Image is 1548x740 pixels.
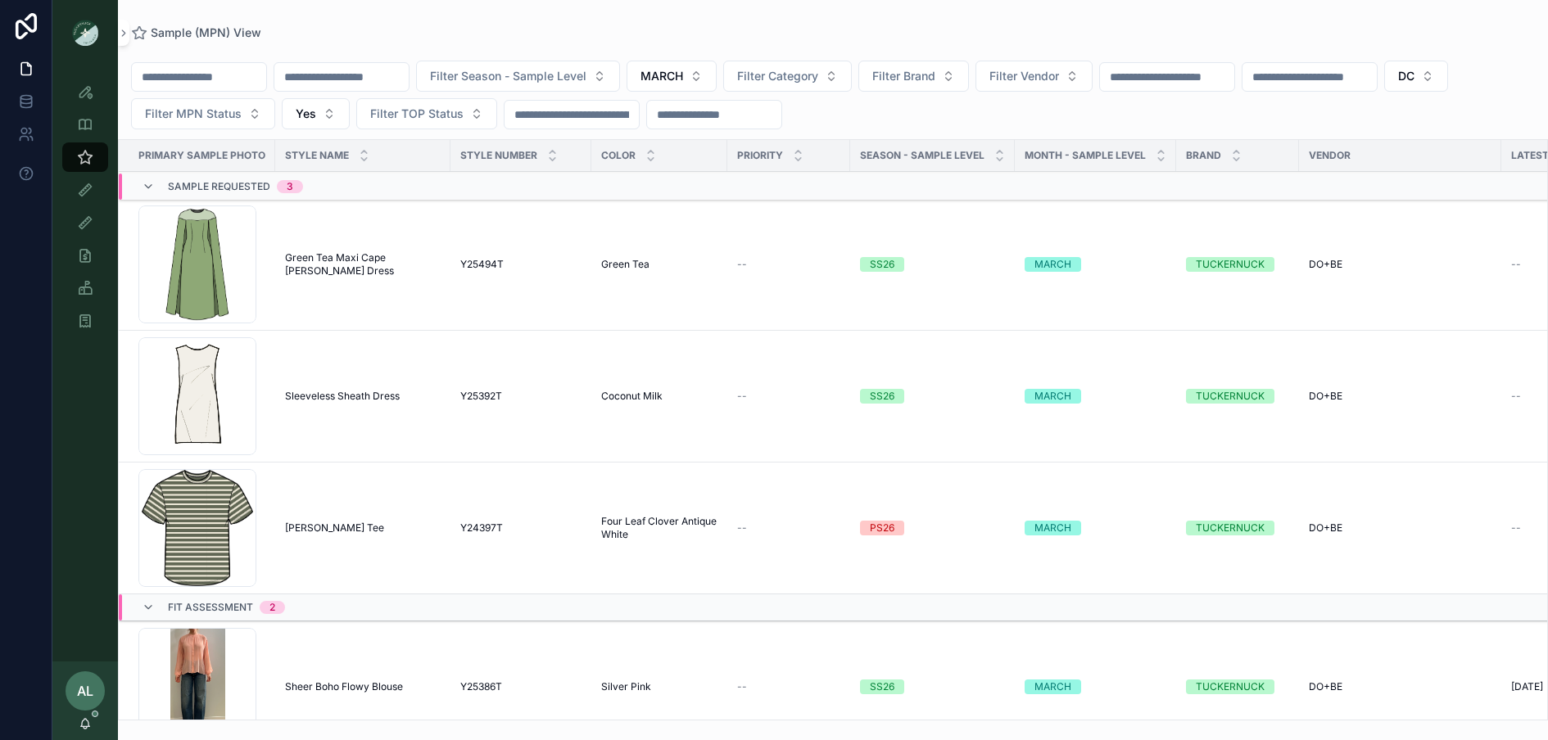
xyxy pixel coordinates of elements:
div: TUCKERNUCK [1196,389,1265,404]
span: [DATE] [1511,680,1543,693]
a: TUCKERNUCK [1186,257,1289,272]
a: DO+BE [1309,521,1491,535]
span: Y25494T [460,258,504,271]
button: Select Button [416,61,620,92]
span: Yes [296,106,316,122]
a: Sample (MPN) View [131,25,261,41]
div: SS26 [870,679,894,694]
div: TUCKERNUCK [1196,679,1265,694]
button: Select Button [131,98,275,129]
a: DO+BE [1309,258,1491,271]
div: MARCH [1034,521,1071,535]
div: 2 [269,601,275,614]
span: Y25386T [460,680,502,693]
div: SS26 [870,389,894,404]
span: Brand [1186,149,1221,162]
a: MARCH [1025,679,1166,694]
span: Coconut Milk [601,390,663,403]
span: Season - Sample Level [860,149,984,162]
a: [PERSON_NAME] Tee [285,521,441,535]
span: Y25392T [460,390,502,403]
span: Green Tea [601,258,650,271]
a: SS26 [860,679,1005,694]
button: Select Button [356,98,497,129]
span: Filter Category [737,68,818,84]
span: Y24397T [460,521,503,535]
span: DO+BE [1309,390,1342,403]
div: TUCKERNUCK [1196,521,1265,535]
span: Filter Season - Sample Level [430,68,586,84]
span: -- [1511,521,1521,535]
span: MARCH [640,68,683,84]
span: Sample (MPN) View [151,25,261,41]
div: scrollable content [52,65,118,357]
a: TUCKERNUCK [1186,389,1289,404]
a: Silver Pink [601,680,717,693]
span: Filter Vendor [989,68,1059,84]
span: AL [77,681,93,701]
span: Sample Requested [168,180,270,193]
button: Select Button [282,98,350,129]
span: DO+BE [1309,521,1342,535]
div: 3 [287,180,293,193]
a: Y25494T [460,258,582,271]
div: MARCH [1034,257,1071,272]
div: TUCKERNUCK [1196,257,1265,272]
span: -- [737,258,747,271]
div: PS26 [870,521,894,535]
span: Style Number [460,149,537,162]
a: Green Tea Maxi Cape [PERSON_NAME] Dress [285,251,441,277]
button: Select Button [1384,61,1448,92]
a: Y25386T [460,680,582,693]
span: Fit Assessment [168,601,253,614]
a: TUCKERNUCK [1186,679,1289,694]
a: -- [737,680,840,693]
a: Sleeveless Sheath Dress [285,390,441,403]
a: Four Leaf Clover Antique White [601,515,717,541]
span: Style Name [285,149,349,162]
a: -- [737,258,840,271]
span: -- [737,680,747,693]
a: -- [737,390,840,403]
a: PS26 [860,521,1005,535]
span: MONTH - SAMPLE LEVEL [1025,149,1146,162]
div: MARCH [1034,389,1071,404]
span: Sleeveless Sheath Dress [285,390,400,403]
a: -- [737,521,840,535]
button: Select Button [975,61,1093,92]
span: PRIMARY SAMPLE PHOTO [138,149,265,162]
span: PRIORITY [737,149,783,162]
span: Sheer Boho Flowy Blouse [285,680,403,693]
span: Vendor [1309,149,1351,162]
a: Y24397T [460,521,582,535]
a: MARCH [1025,389,1166,404]
img: App logo [72,20,98,46]
span: Filter TOP Status [370,106,464,122]
a: Green Tea [601,258,717,271]
span: [PERSON_NAME] Tee [285,521,384,535]
a: DO+BE [1309,390,1491,403]
a: Coconut Milk [601,390,717,403]
a: Y25392T [460,390,582,403]
span: DO+BE [1309,258,1342,271]
span: -- [737,521,747,535]
a: DO+BE [1309,680,1491,693]
span: Filter MPN Status [145,106,242,122]
a: MARCH [1025,257,1166,272]
button: Select Button [858,61,969,92]
a: TUCKERNUCK [1186,521,1289,535]
span: -- [1511,390,1521,403]
span: Silver Pink [601,680,651,693]
span: -- [1511,258,1521,271]
span: Filter Brand [872,68,935,84]
span: -- [737,390,747,403]
span: Color [601,149,636,162]
a: SS26 [860,389,1005,404]
a: Sheer Boho Flowy Blouse [285,680,441,693]
span: DO+BE [1309,680,1342,693]
span: DC [1398,68,1414,84]
a: MARCH [1025,521,1166,535]
div: SS26 [870,257,894,272]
